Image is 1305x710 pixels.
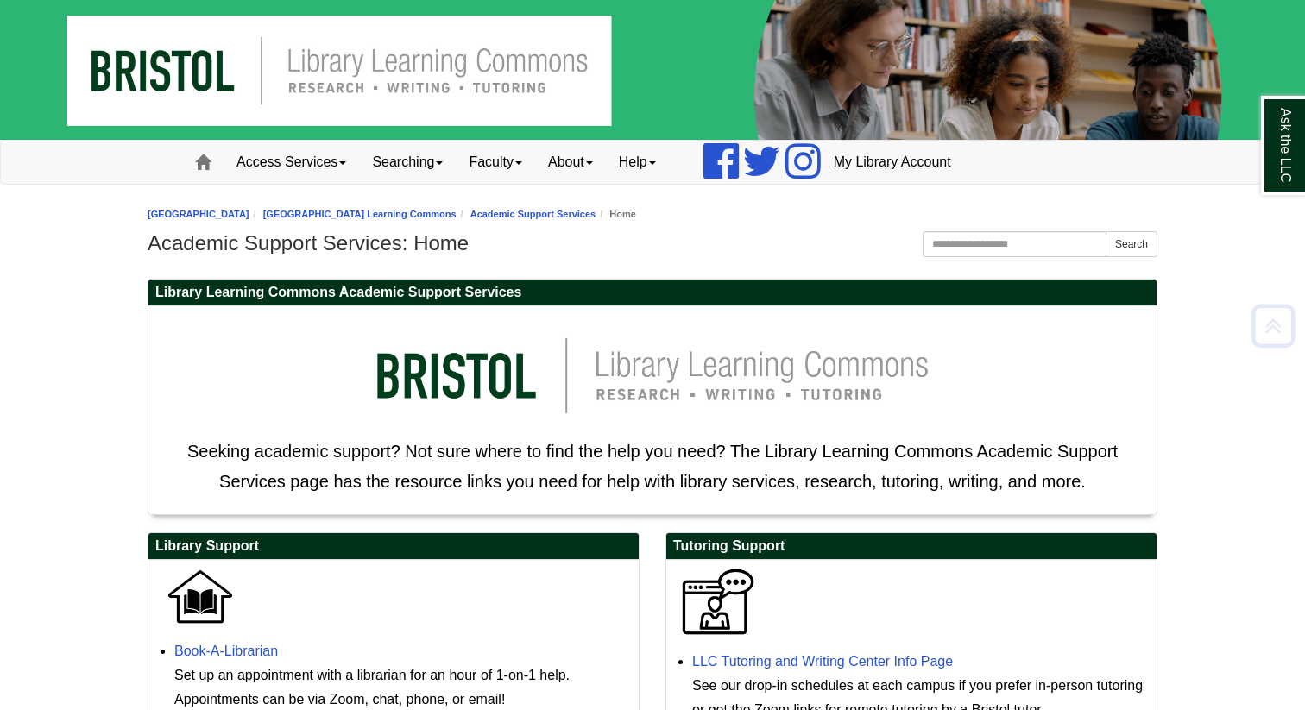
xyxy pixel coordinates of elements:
a: Searching [359,141,456,184]
nav: breadcrumb [148,206,1157,223]
button: Search [1106,231,1157,257]
img: llc logo [350,315,955,437]
a: About [535,141,606,184]
h1: Academic Support Services: Home [148,231,1157,255]
a: Help [606,141,669,184]
a: [GEOGRAPHIC_DATA] Learning Commons [263,209,457,219]
a: Book-A-Librarian [174,644,278,658]
a: Access Services [224,141,359,184]
h2: Library Learning Commons Academic Support Services [148,280,1157,306]
a: LLC Tutoring and Writing Center Info Page [692,654,953,669]
a: [GEOGRAPHIC_DATA] [148,209,249,219]
a: My Library Account [821,141,964,184]
span: Seeking academic support? Not sure where to find the help you need? The Library Learning Commons ... [187,442,1118,491]
li: Home [596,206,636,223]
a: Back to Top [1245,314,1301,337]
a: Academic Support Services [470,209,596,219]
a: Faculty [456,141,535,184]
h2: Library Support [148,533,639,560]
h2: Tutoring Support [666,533,1157,560]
